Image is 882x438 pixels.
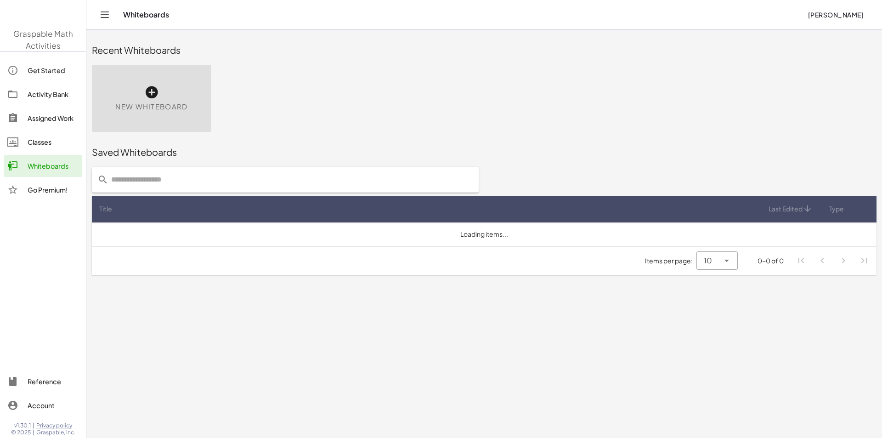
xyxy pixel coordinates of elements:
[33,429,34,436] span: |
[4,83,82,105] a: Activity Bank
[36,422,75,429] a: Privacy policy
[4,131,82,153] a: Classes
[36,429,75,436] span: Graspable, Inc.
[28,137,79,148] div: Classes
[92,222,876,246] td: Loading items...
[13,28,73,51] span: Graspable Math Activities
[115,102,187,112] span: New Whiteboard
[800,6,871,23] button: [PERSON_NAME]
[92,44,876,57] div: Recent Whiteboards
[14,422,31,429] span: v1.30.1
[28,160,79,171] div: Whiteboards
[97,7,112,22] button: Toggle navigation
[4,155,82,177] a: Whiteboards
[829,204,844,214] span: Type
[99,204,112,214] span: Title
[808,11,864,19] span: [PERSON_NAME]
[4,370,82,392] a: Reference
[28,89,79,100] div: Activity Bank
[33,422,34,429] span: |
[28,65,79,76] div: Get Started
[4,107,82,129] a: Assigned Work
[645,256,696,266] span: Items per page:
[704,255,712,266] span: 10
[11,429,31,436] span: © 2025
[4,394,82,416] a: Account
[92,146,876,159] div: Saved Whiteboards
[28,113,79,124] div: Assigned Work
[97,174,108,185] i: prepended action
[758,256,784,266] div: 0-0 of 0
[769,204,803,214] span: Last Edited
[28,376,79,387] div: Reference
[28,400,79,411] div: Account
[4,59,82,81] a: Get Started
[791,250,875,272] nav: Pagination Navigation
[28,184,79,195] div: Go Premium!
